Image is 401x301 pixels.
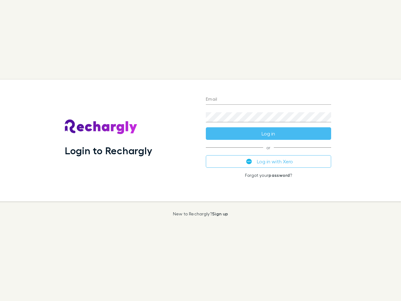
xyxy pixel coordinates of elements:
a: Sign up [212,211,228,216]
p: Forgot your ? [206,173,331,178]
img: Xero's logo [246,159,252,164]
p: New to Rechargly? [173,211,228,216]
span: or [206,147,331,148]
h1: Login to Rechargly [65,145,152,156]
button: Log in with Xero [206,155,331,168]
button: Log in [206,127,331,140]
a: password [268,172,290,178]
img: Rechargly's Logo [65,119,138,135]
